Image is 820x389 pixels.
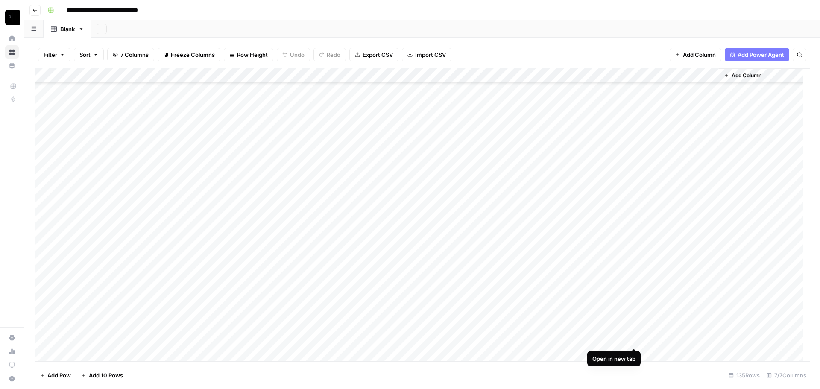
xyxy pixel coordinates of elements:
[5,10,20,25] img: Paragon Intel - Copyediting Logo
[415,50,446,59] span: Import CSV
[725,369,763,382] div: 135 Rows
[89,371,123,380] span: Add 10 Rows
[763,369,810,382] div: 7/7 Columns
[5,7,19,28] button: Workspace: Paragon Intel - Copyediting
[5,331,19,345] a: Settings
[725,48,789,61] button: Add Power Agent
[79,50,91,59] span: Sort
[363,50,393,59] span: Export CSV
[327,50,340,59] span: Redo
[158,48,220,61] button: Freeze Columns
[44,50,57,59] span: Filter
[35,369,76,382] button: Add Row
[738,50,784,59] span: Add Power Agent
[349,48,398,61] button: Export CSV
[38,48,70,61] button: Filter
[47,371,71,380] span: Add Row
[237,50,268,59] span: Row Height
[277,48,310,61] button: Undo
[44,20,91,38] a: Blank
[120,50,149,59] span: 7 Columns
[5,59,19,73] a: Your Data
[5,32,19,45] a: Home
[224,48,273,61] button: Row Height
[60,25,75,33] div: Blank
[5,345,19,358] a: Usage
[670,48,721,61] button: Add Column
[5,372,19,386] button: Help + Support
[74,48,104,61] button: Sort
[683,50,716,59] span: Add Column
[592,354,635,363] div: Open in new tab
[76,369,128,382] button: Add 10 Rows
[720,70,765,81] button: Add Column
[107,48,154,61] button: 7 Columns
[732,72,761,79] span: Add Column
[5,45,19,59] a: Browse
[402,48,451,61] button: Import CSV
[313,48,346,61] button: Redo
[171,50,215,59] span: Freeze Columns
[290,50,305,59] span: Undo
[5,358,19,372] a: Learning Hub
